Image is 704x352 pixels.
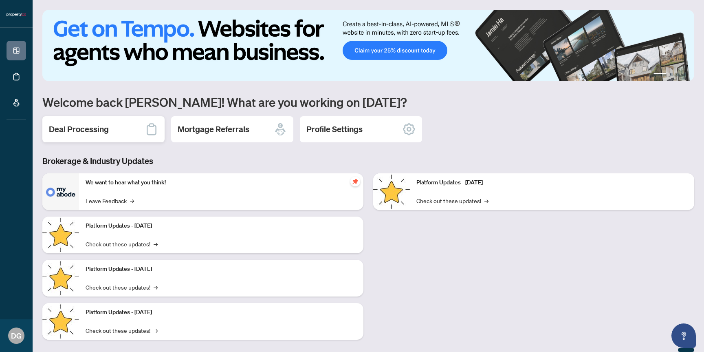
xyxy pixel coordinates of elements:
[86,239,158,248] a: Check out these updates!→
[130,196,134,205] span: →
[42,10,694,81] img: Slide 0
[42,173,79,210] img: We want to hear what you think!
[86,308,357,317] p: Platform Updates - [DATE]
[676,73,680,76] button: 3
[86,265,357,274] p: Platform Updates - [DATE]
[484,196,488,205] span: →
[416,178,688,187] p: Platform Updates - [DATE]
[86,283,158,292] a: Check out these updates!→
[306,124,363,135] h2: Profile Settings
[42,94,694,110] h1: Welcome back [PERSON_NAME]! What are you working on [DATE]?
[86,196,134,205] a: Leave Feedback→
[350,177,360,186] span: pushpin
[154,239,158,248] span: →
[86,326,158,335] a: Check out these updates!→
[373,173,410,210] img: Platform Updates - June 23, 2025
[42,155,694,167] h3: Brokerage & Industry Updates
[653,73,667,76] button: 1
[86,178,357,187] p: We want to hear what you think!
[154,326,158,335] span: →
[670,73,673,76] button: 2
[42,260,79,297] img: Platform Updates - July 21, 2025
[42,217,79,253] img: Platform Updates - September 16, 2025
[671,323,696,348] button: Open asap
[178,124,249,135] h2: Mortgage Referrals
[49,124,109,135] h2: Deal Processing
[11,330,22,341] span: DG
[7,12,26,17] img: logo
[42,303,79,340] img: Platform Updates - July 8, 2025
[416,196,488,205] a: Check out these updates!→
[154,283,158,292] span: →
[86,221,357,230] p: Platform Updates - [DATE]
[683,73,686,76] button: 4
